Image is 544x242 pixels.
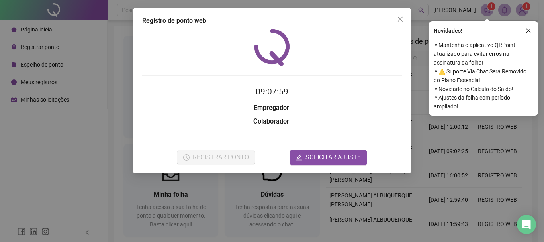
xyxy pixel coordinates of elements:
[305,153,361,162] span: SOLICITAR AJUSTE
[434,41,533,67] span: ⚬ Mantenha o aplicativo QRPoint atualizado para evitar erros na assinatura da folha!
[142,103,402,113] h3: :
[434,85,533,93] span: ⚬ Novidade no Cálculo do Saldo!
[290,150,367,165] button: editSOLICITAR AJUSTE
[253,118,289,125] strong: Colaborador
[142,116,402,127] h3: :
[254,104,289,112] strong: Empregador
[434,26,462,35] span: Novidades !
[142,16,402,26] div: Registro de ponto web
[434,67,533,85] span: ⚬ ⚠️ Suporte Via Chat Será Removido do Plano Essencial
[394,13,407,26] button: Close
[256,87,288,96] time: 09:07:59
[517,215,536,234] div: Open Intercom Messenger
[434,93,533,111] span: ⚬ Ajustes da folha com período ampliado!
[526,28,531,33] span: close
[296,154,302,161] span: edit
[254,29,290,66] img: QRPoint
[397,16,403,22] span: close
[177,150,255,165] button: REGISTRAR PONTO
